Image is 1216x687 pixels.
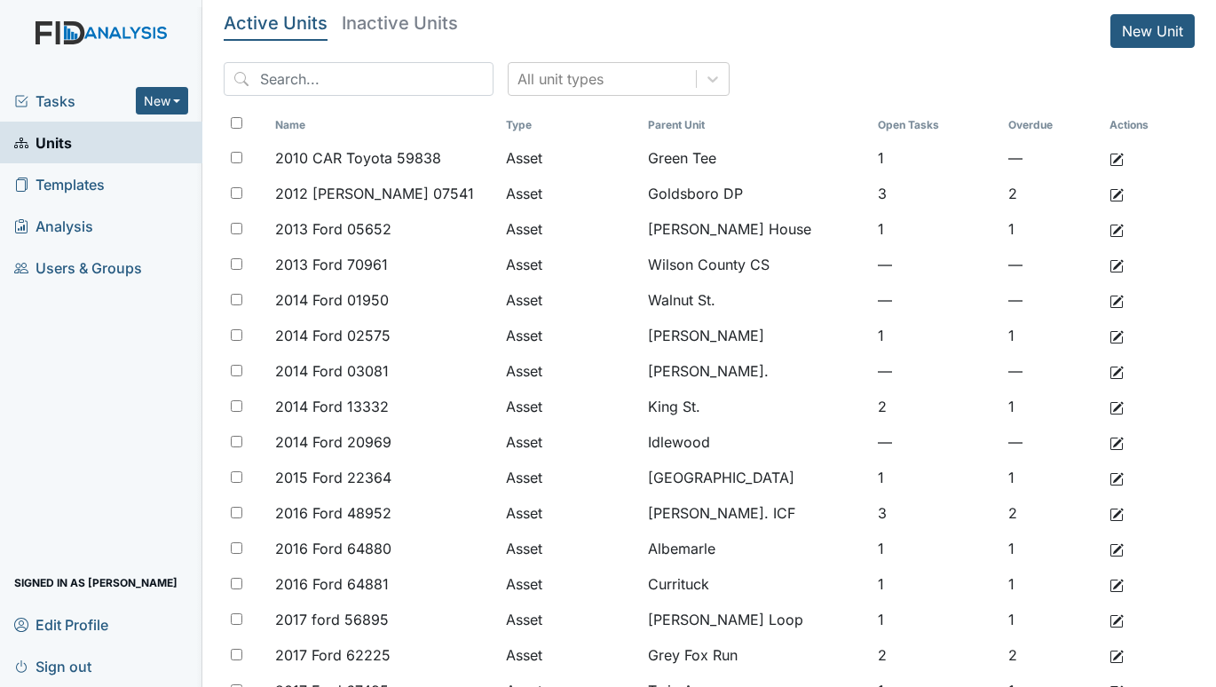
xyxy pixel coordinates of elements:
span: 2014 Ford 03081 [275,360,389,382]
span: Signed in as [PERSON_NAME] [14,569,178,596]
td: Asset [499,495,642,531]
th: Toggle SortBy [499,110,642,140]
td: Currituck [641,566,871,602]
span: 2014 Ford 13332 [275,396,389,417]
td: Asset [499,211,642,247]
td: Asset [499,389,642,424]
span: 2014 Ford 02575 [275,325,391,346]
td: Asset [499,176,642,211]
span: 2013 Ford 70961 [275,254,388,275]
td: [PERSON_NAME]. [641,353,871,389]
td: 1 [871,602,1001,637]
span: 2016 Ford 64880 [275,538,391,559]
span: 2010 CAR Toyota 59838 [275,147,441,169]
td: Green Tee [641,140,871,176]
td: Asset [499,247,642,282]
span: Sign out [14,652,91,680]
td: — [1001,282,1102,318]
td: 2 [871,637,1001,673]
td: 3 [871,495,1001,531]
td: Asset [499,424,642,460]
td: 1 [871,140,1001,176]
th: Toggle SortBy [641,110,871,140]
td: Walnut St. [641,282,871,318]
span: Edit Profile [14,611,108,638]
td: 1 [1001,460,1102,495]
td: [PERSON_NAME] House [641,211,871,247]
td: Idlewood [641,424,871,460]
span: 2016 Ford 64881 [275,573,389,595]
td: — [871,247,1001,282]
td: — [871,424,1001,460]
td: [PERSON_NAME] Loop [641,602,871,637]
td: Asset [499,282,642,318]
h5: Inactive Units [342,14,458,32]
td: Asset [499,531,642,566]
td: Asset [499,318,642,353]
td: [GEOGRAPHIC_DATA] [641,460,871,495]
span: 2014 Ford 01950 [275,289,389,311]
div: All unit types [517,68,604,90]
td: 1 [1001,211,1102,247]
td: 2 [1001,637,1102,673]
td: Asset [499,140,642,176]
td: — [871,282,1001,318]
td: 1 [1001,531,1102,566]
th: Toggle SortBy [268,110,498,140]
td: Goldsboro DP [641,176,871,211]
td: King St. [641,389,871,424]
td: Wilson County CS [641,247,871,282]
td: Asset [499,566,642,602]
span: Units [14,129,72,156]
span: 2017 ford 56895 [275,609,389,630]
button: New [136,87,189,114]
td: Asset [499,353,642,389]
td: Asset [499,602,642,637]
h5: Active Units [224,14,328,32]
td: 1 [1001,318,1102,353]
span: Templates [14,170,105,198]
td: — [1001,247,1102,282]
span: 2013 Ford 05652 [275,218,391,240]
span: Analysis [14,212,93,240]
td: [PERSON_NAME]. ICF [641,495,871,531]
td: 1 [871,566,1001,602]
td: 3 [871,176,1001,211]
td: — [871,353,1001,389]
th: Toggle SortBy [1001,110,1102,140]
td: 2 [1001,495,1102,531]
td: 2 [871,389,1001,424]
td: [PERSON_NAME] [641,318,871,353]
td: 2 [1001,176,1102,211]
td: 1 [871,318,1001,353]
span: 2014 Ford 20969 [275,431,391,453]
a: New Unit [1110,14,1195,48]
td: Albemarle [641,531,871,566]
td: Grey Fox Run [641,637,871,673]
td: — [1001,140,1102,176]
td: 1 [1001,389,1102,424]
span: Users & Groups [14,254,142,281]
td: — [1001,424,1102,460]
td: 1 [871,211,1001,247]
th: Actions [1102,110,1191,140]
span: 2012 [PERSON_NAME] 07541 [275,183,474,204]
input: Toggle All Rows Selected [231,117,242,129]
td: 1 [871,460,1001,495]
a: Tasks [14,91,136,112]
th: Toggle SortBy [871,110,1001,140]
td: Asset [499,460,642,495]
td: 1 [1001,566,1102,602]
span: 2015 Ford 22364 [275,467,391,488]
td: 1 [871,531,1001,566]
span: 2016 Ford 48952 [275,502,391,524]
span: 2017 Ford 62225 [275,644,391,666]
td: — [1001,353,1102,389]
input: Search... [224,62,494,96]
td: 1 [1001,602,1102,637]
td: Asset [499,637,642,673]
